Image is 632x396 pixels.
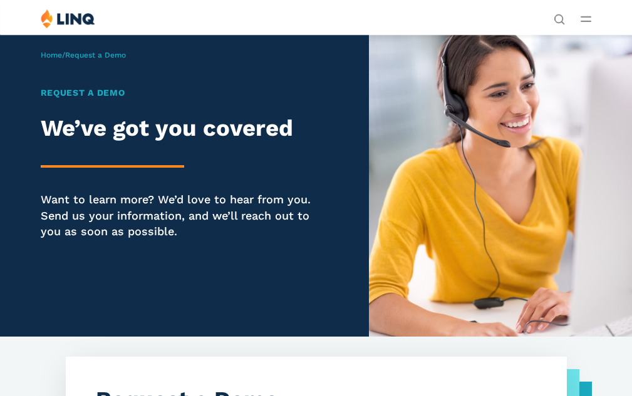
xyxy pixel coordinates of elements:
button: Open Main Menu [581,12,591,26]
a: Home [41,51,62,59]
h2: We’ve got you covered [41,115,328,141]
nav: Utility Navigation [554,9,565,24]
img: LINQ | K‑12 Software [41,9,95,28]
h1: Request a Demo [41,86,328,99]
button: Open Search Bar [554,13,565,24]
span: / [41,51,126,59]
p: Want to learn more? We’d love to hear from you. Send us your information, and we’ll reach out to ... [41,191,328,240]
img: Female software representative [369,34,632,337]
span: Request a Demo [65,51,126,59]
